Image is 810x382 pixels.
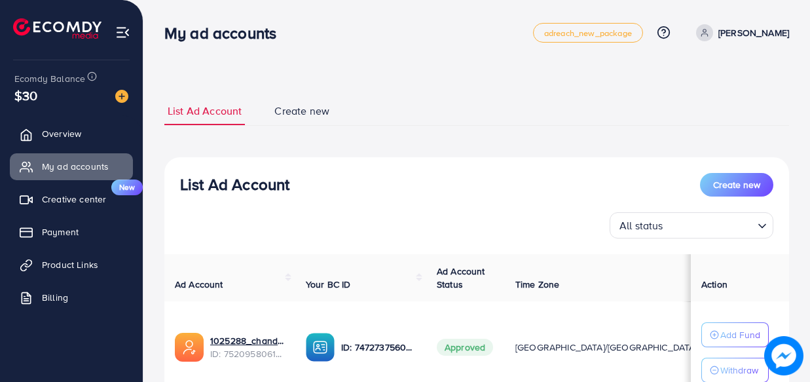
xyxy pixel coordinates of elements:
[10,121,133,147] a: Overview
[115,90,128,103] img: image
[42,291,68,304] span: Billing
[42,258,98,271] span: Product Links
[175,333,204,362] img: ic-ads-acc.e4c84228.svg
[42,160,109,173] span: My ad accounts
[274,104,329,119] span: Create new
[10,219,133,245] a: Payment
[437,265,485,291] span: Ad Account Status
[168,104,242,119] span: List Ad Account
[713,178,760,191] span: Create new
[515,341,697,354] span: [GEOGRAPHIC_DATA]/[GEOGRAPHIC_DATA]
[437,339,493,356] span: Approved
[701,322,769,347] button: Add Fund
[14,72,85,85] span: Ecomdy Balance
[42,225,79,239] span: Payment
[691,24,789,41] a: [PERSON_NAME]
[306,333,335,362] img: ic-ba-acc.ded83a64.svg
[210,347,285,360] span: ID: 7520958061609271313
[341,339,416,355] p: ID: 7472737560574476289
[10,252,133,278] a: Product Links
[42,127,81,140] span: Overview
[700,173,773,197] button: Create new
[720,362,758,378] p: Withdraw
[10,153,133,180] a: My ad accounts
[718,25,789,41] p: [PERSON_NAME]
[115,25,130,40] img: menu
[701,278,727,291] span: Action
[515,278,559,291] span: Time Zone
[306,278,351,291] span: Your BC ID
[533,23,643,43] a: adreach_new_package
[10,186,133,212] a: Creative centerNew
[764,336,803,375] img: image
[210,334,285,347] a: 1025288_chandsitara 2_1751109521773
[210,334,285,361] div: <span class='underline'>1025288_chandsitara 2_1751109521773</span></br>7520958061609271313
[111,180,143,195] span: New
[617,216,666,235] span: All status
[10,284,133,311] a: Billing
[175,278,223,291] span: Ad Account
[180,175,289,194] h3: List Ad Account
[164,24,287,43] h3: My ad accounts
[13,18,101,39] img: logo
[720,327,760,343] p: Add Fund
[610,212,773,239] div: Search for option
[42,193,106,206] span: Creative center
[544,29,632,37] span: adreach_new_package
[14,86,37,105] span: $30
[667,214,752,235] input: Search for option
